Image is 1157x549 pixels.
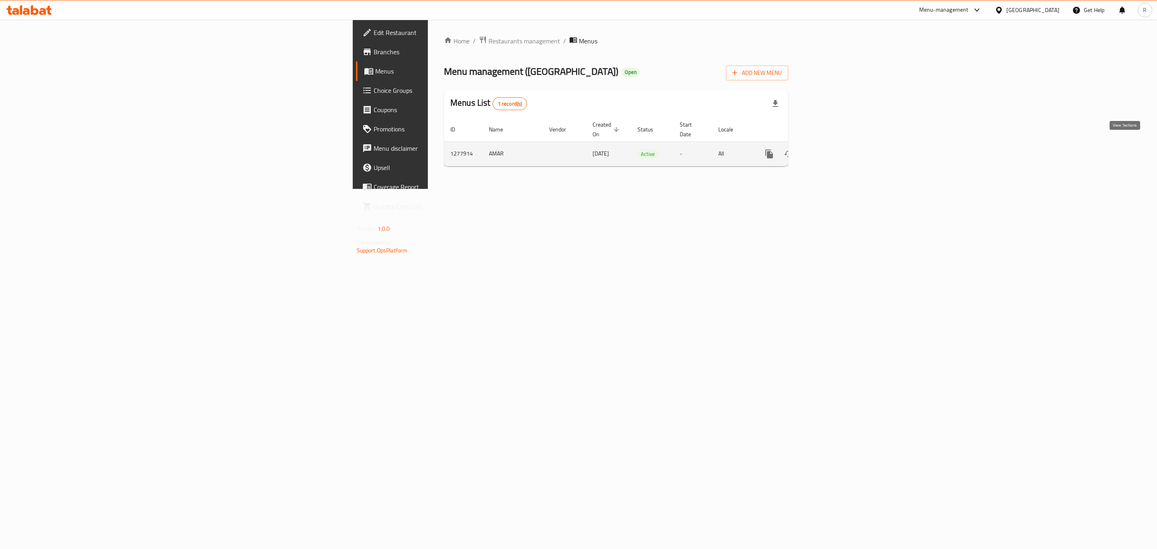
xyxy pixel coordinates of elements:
span: 1 record(s) [493,100,527,108]
a: Coupons [356,100,546,119]
span: [DATE] [593,148,609,159]
li: / [563,36,566,46]
button: more [760,144,779,164]
a: Menu disclaimer [356,139,546,158]
div: [GEOGRAPHIC_DATA] [1006,6,1059,14]
span: Coupons [374,105,540,115]
div: Total records count [493,97,527,110]
a: Upsell [356,158,546,177]
div: Open [621,68,640,77]
td: All [712,141,753,166]
span: Locale [718,125,744,134]
a: Promotions [356,119,546,139]
span: Grocery Checklist [374,201,540,211]
span: Version: [357,223,376,234]
span: Menus [579,36,597,46]
button: Change Status [779,144,798,164]
a: Support.OpsPlatform [357,245,408,256]
span: R [1143,6,1147,14]
div: Menu-management [919,5,969,15]
a: Grocery Checklist [356,197,546,216]
span: Choice Groups [374,86,540,95]
button: Add New Menu [726,66,788,80]
a: Coverage Report [356,177,546,197]
span: Branches [374,47,540,57]
nav: breadcrumb [444,36,788,46]
span: Upsell [374,163,540,172]
span: Start Date [680,120,702,139]
a: Branches [356,42,546,61]
a: Choice Groups [356,81,546,100]
span: Add New Menu [732,68,782,78]
span: Coverage Report [374,182,540,192]
table: enhanced table [444,117,843,166]
h2: Menus List [450,97,527,110]
span: Active [638,150,658,159]
span: ID [450,125,466,134]
span: Name [489,125,513,134]
span: Created On [593,120,621,139]
th: Actions [753,117,843,142]
span: 1.0.0 [378,223,390,234]
td: - [673,141,712,166]
a: Menus [356,61,546,81]
span: Promotions [374,124,540,134]
span: Menu disclaimer [374,143,540,153]
span: Status [638,125,664,134]
span: Open [621,69,640,76]
span: Menus [375,66,540,76]
div: Export file [766,94,785,113]
span: Vendor [549,125,576,134]
span: Get support on: [357,237,394,248]
a: Edit Restaurant [356,23,546,42]
span: Edit Restaurant [374,28,540,37]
